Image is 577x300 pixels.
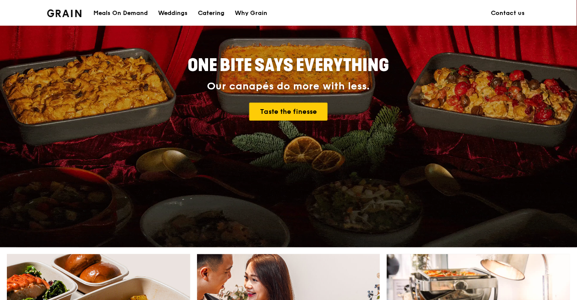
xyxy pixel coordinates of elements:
div: Our canapés do more with less. [135,80,443,92]
div: Catering [198,0,224,26]
a: Taste the finesse [249,103,328,121]
a: Weddings [153,0,193,26]
div: Weddings [158,0,188,26]
div: Why Grain [235,0,267,26]
img: Grain [47,9,82,17]
a: Catering [193,0,230,26]
a: Contact us [486,0,530,26]
a: Why Grain [230,0,272,26]
span: ONE BITE SAYS EVERYTHING [188,55,389,76]
div: Meals On Demand [93,0,148,26]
